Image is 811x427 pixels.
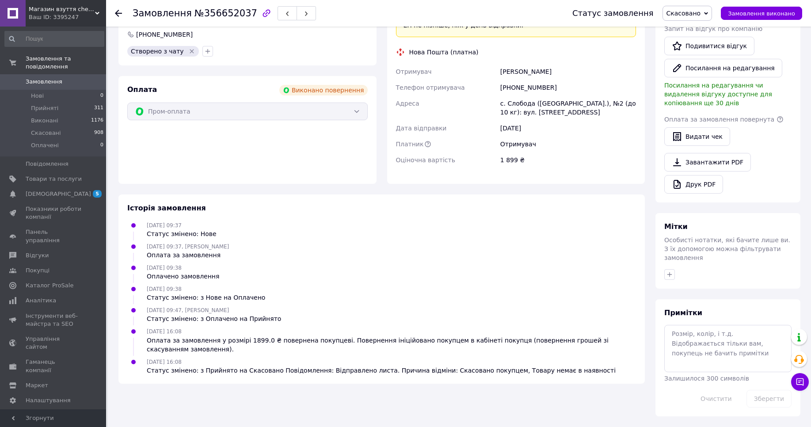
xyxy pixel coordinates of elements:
[664,59,782,77] button: Посилання на редагування
[664,116,774,123] span: Оплата за замовлення повернута
[26,297,56,305] span: Аналітика
[396,156,455,164] span: Оціночна вартість
[26,396,71,404] span: Налаштування
[664,37,754,55] a: Подивитися відгук
[31,92,44,100] span: Нові
[279,85,368,95] div: Виконано повернення
[396,125,447,132] span: Дата відправки
[147,314,281,323] div: Статус змінено: з Оплачено на Прийнято
[26,175,82,183] span: Товари та послуги
[147,286,182,292] span: [DATE] 09:38
[791,373,809,391] button: Чат з покупцем
[26,228,82,244] span: Панель управління
[147,265,182,271] span: [DATE] 09:38
[407,48,481,57] div: Нова Пошта (платна)
[127,85,157,94] span: Оплата
[396,68,432,75] span: Отримувач
[664,25,762,32] span: Запит на відгук про компанію
[26,267,49,274] span: Покупці
[133,8,192,19] span: Замовлення
[94,129,103,137] span: 908
[115,9,122,18] div: Повернутися назад
[499,64,638,80] div: [PERSON_NAME]
[664,236,790,261] span: Особисті нотатки, які бачите лише ви. З їх допомогою можна фільтрувати замовлення
[26,282,73,290] span: Каталог ProSale
[664,375,749,382] span: Залишилося 300 символів
[26,252,49,259] span: Відгуки
[194,8,257,19] span: №356652037
[100,92,103,100] span: 0
[100,141,103,149] span: 0
[31,141,59,149] span: Оплачені
[29,5,95,13] span: Магазин взуття cherry_berry
[26,358,82,374] span: Гаманець компанії
[147,229,217,238] div: Статус змінено: Нове
[147,222,182,229] span: [DATE] 09:37
[499,95,638,120] div: с. Слобода ([GEOGRAPHIC_DATA].), №2 (до 10 кг): вул. [STREET_ADDRESS]
[147,244,229,250] span: [DATE] 09:37, [PERSON_NAME]
[26,55,106,71] span: Замовлення та повідомлення
[147,251,229,259] div: Оплата за замовлення
[127,204,206,212] span: Історія замовлення
[499,136,638,152] div: Отримувач
[666,10,701,17] span: Скасовано
[93,190,102,198] span: 5
[396,100,419,107] span: Адреса
[94,104,103,112] span: 311
[499,80,638,95] div: [PHONE_NUMBER]
[499,120,638,136] div: [DATE]
[499,152,638,168] div: 1 899 ₴
[31,117,58,125] span: Виконані
[728,10,795,17] span: Замовлення виконано
[721,7,802,20] button: Замовлення виконано
[26,190,91,198] span: [DEMOGRAPHIC_DATA]
[664,175,723,194] a: Друк PDF
[147,272,219,281] div: Оплачено замовлення
[572,9,654,18] div: Статус замовлення
[31,129,61,137] span: Скасовані
[31,104,58,112] span: Прийняті
[664,309,702,317] span: Примітки
[664,222,688,231] span: Мітки
[26,312,82,328] span: Інструменти веб-майстра та SEO
[26,160,69,168] span: Повідомлення
[396,141,424,148] span: Платник
[147,359,182,365] span: [DATE] 16:08
[147,328,182,335] span: [DATE] 16:08
[26,205,82,221] span: Показники роботи компанії
[91,117,103,125] span: 1176
[4,31,104,47] input: Пошук
[135,30,194,39] div: [PHONE_NUMBER]
[26,78,62,86] span: Замовлення
[147,366,616,375] div: Статус змінено: з Прийнято на Скасовано Повідомлення: Відправлено листа. Причина відміни: Скасова...
[664,82,772,107] span: Посилання на редагування чи видалення відгуку доступне для копіювання ще 30 днів
[26,335,82,351] span: Управління сайтом
[147,293,265,302] div: Статус змінено: з Нове на Оплачено
[664,127,730,146] button: Видати чек
[29,13,106,21] div: Ваш ID: 3395247
[147,336,636,354] div: Оплата за замовлення у розмірі 1899.0 ₴ повернена покупцеві. Повернення ініційовано покупцем в ка...
[26,381,48,389] span: Маркет
[188,48,195,55] svg: Видалити мітку
[131,48,184,55] span: Створено з чату
[396,84,465,91] span: Телефон отримувача
[147,307,229,313] span: [DATE] 09:47, [PERSON_NAME]
[664,153,751,172] a: Завантажити PDF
